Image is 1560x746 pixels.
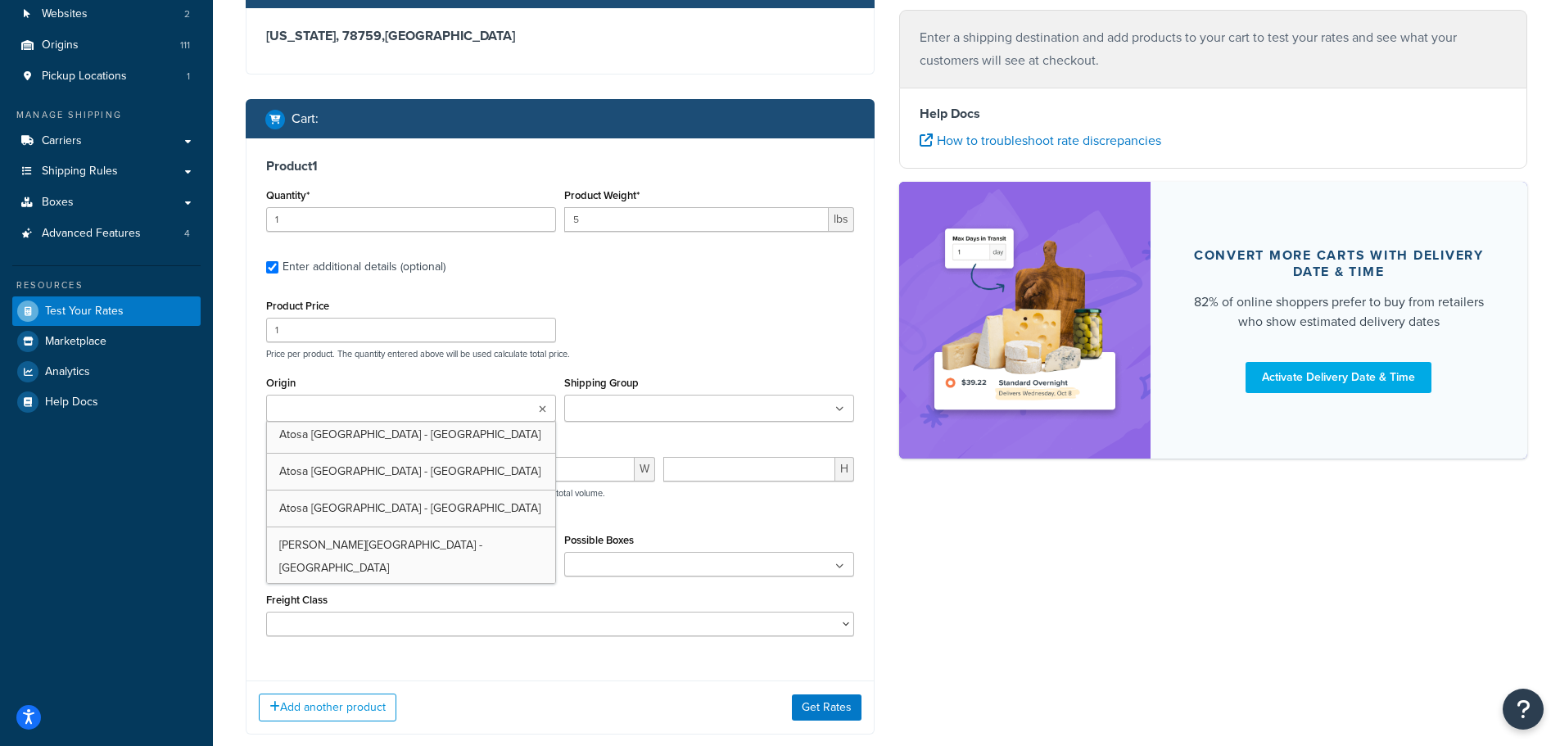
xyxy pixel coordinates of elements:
[920,104,1508,124] h4: Help Docs
[279,500,540,517] span: Atosa [GEOGRAPHIC_DATA] - [GEOGRAPHIC_DATA]
[42,227,141,241] span: Advanced Features
[792,694,861,721] button: Get Rates
[12,61,201,92] li: Pickup Locations
[42,7,88,21] span: Websites
[564,534,634,546] label: Possible Boxes
[12,219,201,249] li: Advanced Features
[259,694,396,721] button: Add another product
[45,335,106,349] span: Marketplace
[920,131,1161,150] a: How to troubleshoot rate discrepancies
[45,305,124,319] span: Test Your Rates
[267,527,555,586] a: [PERSON_NAME][GEOGRAPHIC_DATA] - [GEOGRAPHIC_DATA]
[42,38,79,52] span: Origins
[835,457,854,482] span: H
[12,61,201,92] a: Pickup Locations1
[266,377,296,389] label: Origin
[45,396,98,409] span: Help Docs
[266,261,278,274] input: Enter additional details (optional)
[266,189,310,201] label: Quantity*
[42,70,127,84] span: Pickup Locations
[187,70,190,84] span: 1
[262,348,858,359] p: Price per product. The quantity entered above will be used calculate total price.
[42,134,82,148] span: Carriers
[283,255,445,278] div: Enter additional details (optional)
[266,28,854,44] h3: [US_STATE], 78759 , [GEOGRAPHIC_DATA]
[12,126,201,156] a: Carriers
[12,30,201,61] li: Origins
[1190,292,1489,332] div: 82% of online shoppers prefer to buy from retailers who show estimated delivery dates
[12,219,201,249] a: Advanced Features4
[267,454,555,490] a: Atosa [GEOGRAPHIC_DATA] - [GEOGRAPHIC_DATA]
[1503,689,1544,730] button: Open Resource Center
[920,26,1508,72] p: Enter a shipping destination and add products to your cart to test your rates and see what your c...
[564,207,829,232] input: 0.00
[267,417,555,453] a: Atosa [GEOGRAPHIC_DATA] - [GEOGRAPHIC_DATA]
[279,463,540,480] span: Atosa [GEOGRAPHIC_DATA] - [GEOGRAPHIC_DATA]
[1246,362,1431,393] a: Activate Delivery Date & Time
[564,377,639,389] label: Shipping Group
[184,227,190,241] span: 4
[292,111,319,126] h2: Cart :
[279,536,482,576] span: [PERSON_NAME][GEOGRAPHIC_DATA] - [GEOGRAPHIC_DATA]
[262,487,605,499] p: Dimensions per product. The quantity entered above will be used calculate total volume.
[12,357,201,387] a: Analytics
[12,108,201,122] div: Manage Shipping
[12,278,201,292] div: Resources
[1190,247,1489,280] div: Convert more carts with delivery date & time
[829,207,854,232] span: lbs
[42,165,118,179] span: Shipping Rules
[12,296,201,326] a: Test Your Rates
[12,188,201,218] a: Boxes
[12,30,201,61] a: Origins111
[12,156,201,187] a: Shipping Rules
[266,300,329,312] label: Product Price
[42,196,74,210] span: Boxes
[924,206,1126,434] img: feature-image-ddt-36eae7f7280da8017bfb280eaccd9c446f90b1fe08728e4019434db127062ab4.png
[279,426,540,443] span: Atosa [GEOGRAPHIC_DATA] - [GEOGRAPHIC_DATA]
[12,327,201,356] a: Marketplace
[266,594,328,606] label: Freight Class
[184,7,190,21] span: 2
[635,457,655,482] span: W
[180,38,190,52] span: 111
[12,387,201,417] a: Help Docs
[266,207,556,232] input: 0
[266,158,854,174] h3: Product 1
[45,365,90,379] span: Analytics
[564,189,640,201] label: Product Weight*
[267,491,555,527] a: Atosa [GEOGRAPHIC_DATA] - [GEOGRAPHIC_DATA]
